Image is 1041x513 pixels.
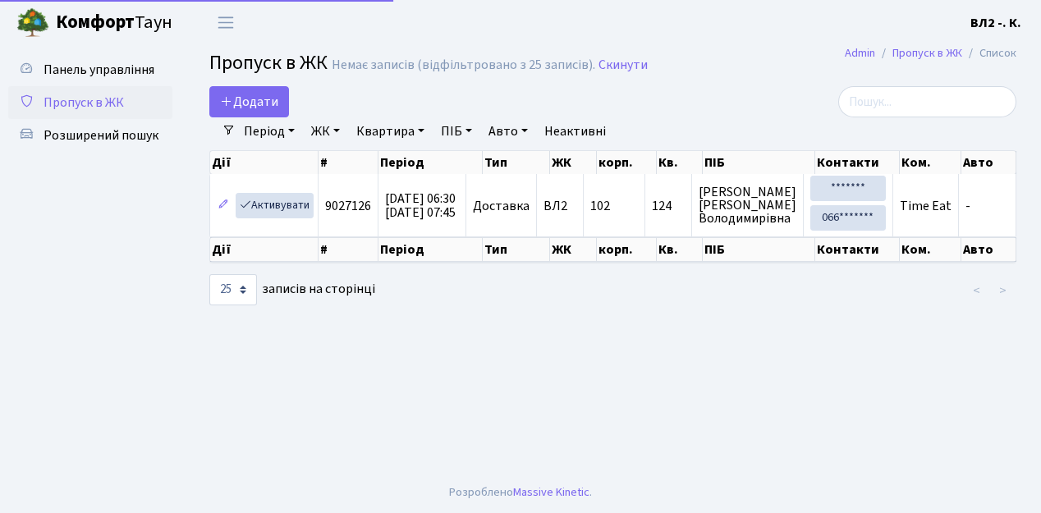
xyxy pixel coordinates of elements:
[815,151,900,174] th: Контакти
[434,117,479,145] a: ПІБ
[483,237,550,262] th: Тип
[209,274,257,305] select: записів на сторінці
[44,126,158,144] span: Розширений пошук
[703,151,815,174] th: ПІБ
[325,197,371,215] span: 9027126
[237,117,301,145] a: Період
[209,274,375,305] label: записів на сторінці
[965,197,970,215] span: -
[699,186,796,225] span: [PERSON_NAME] [PERSON_NAME] Володимирівна
[970,13,1021,33] a: ВЛ2 -. К.
[961,151,1016,174] th: Авто
[815,237,900,262] th: Контакти
[962,44,1016,62] li: Список
[703,237,815,262] th: ПІБ
[305,117,346,145] a: ЖК
[378,151,484,174] th: Період
[449,483,592,502] div: Розроблено .
[652,199,685,213] span: 124
[961,237,1016,262] th: Авто
[550,151,597,174] th: ЖК
[657,151,703,174] th: Кв.
[210,237,319,262] th: Дії
[220,93,278,111] span: Додати
[538,117,612,145] a: Неактивні
[378,237,484,262] th: Період
[319,151,378,174] th: #
[900,151,961,174] th: Ком.
[8,86,172,119] a: Пропуск в ЖК
[970,14,1021,32] b: ВЛ2 -. К.
[350,117,431,145] a: Квартира
[820,36,1041,71] nav: breadcrumb
[16,7,49,39] img: logo.png
[598,57,648,73] a: Скинути
[550,237,597,262] th: ЖК
[543,199,576,213] span: ВЛ2
[209,48,328,77] span: Пропуск в ЖК
[332,57,595,73] div: Немає записів (відфільтровано з 25 записів).
[597,151,657,174] th: корп.
[205,9,246,36] button: Переключити навігацію
[56,9,135,35] b: Комфорт
[44,94,124,112] span: Пропуск в ЖК
[44,61,154,79] span: Панель управління
[597,237,657,262] th: корп.
[8,53,172,86] a: Панель управління
[513,483,589,501] a: Massive Kinetic
[900,237,961,262] th: Ком.
[8,119,172,152] a: Розширений пошук
[657,237,703,262] th: Кв.
[210,151,319,174] th: Дії
[319,237,378,262] th: #
[482,117,534,145] a: Авто
[838,86,1016,117] input: Пошук...
[900,197,952,215] span: Time Eat
[209,86,289,117] a: Додати
[473,199,530,213] span: Доставка
[892,44,962,62] a: Пропуск в ЖК
[590,197,610,215] span: 102
[483,151,550,174] th: Тип
[845,44,875,62] a: Admin
[236,193,314,218] a: Активувати
[385,190,456,222] span: [DATE] 06:30 [DATE] 07:45
[56,9,172,37] span: Таун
